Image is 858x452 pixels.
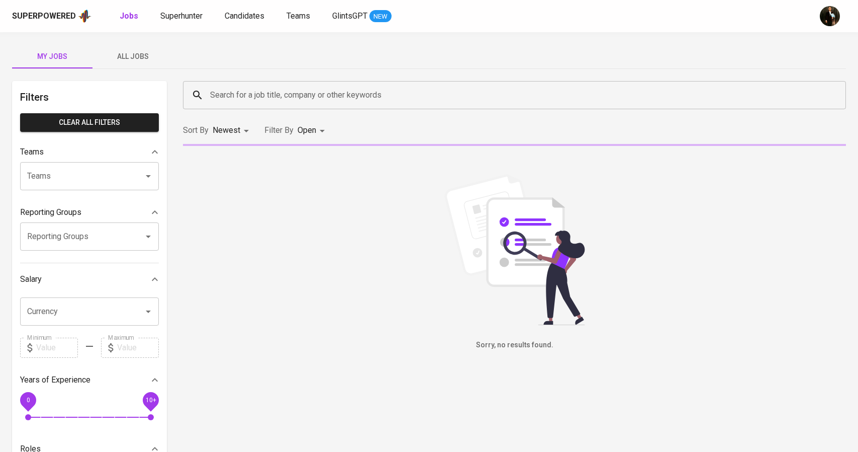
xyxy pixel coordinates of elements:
[99,50,167,63] span: All Jobs
[820,6,840,26] img: ridlo@glints.com
[20,202,159,222] div: Reporting Groups
[332,10,392,23] a: GlintsGPT NEW
[117,338,159,358] input: Value
[225,10,266,23] a: Candidates
[141,169,155,183] button: Open
[225,11,264,21] span: Candidates
[213,124,240,136] p: Newest
[26,396,30,403] span: 0
[12,11,76,22] div: Superpowered
[369,12,392,22] span: NEW
[183,124,209,136] p: Sort By
[145,396,156,403] span: 10+
[120,11,138,21] b: Jobs
[141,305,155,319] button: Open
[20,89,159,105] h6: Filters
[20,374,90,386] p: Years of Experience
[20,146,44,158] p: Teams
[20,113,159,132] button: Clear All filters
[28,116,151,129] span: Clear All filters
[20,206,81,218] p: Reporting Groups
[439,174,590,325] img: file_searching.svg
[18,50,86,63] span: My Jobs
[20,269,159,289] div: Salary
[183,340,846,351] h6: Sorry, no results found.
[160,11,203,21] span: Superhunter
[20,273,42,285] p: Salary
[287,11,310,21] span: Teams
[213,121,252,140] div: Newest
[120,10,140,23] a: Jobs
[332,11,367,21] span: GlintsGPT
[141,230,155,244] button: Open
[20,370,159,390] div: Years of Experience
[298,121,328,140] div: Open
[264,124,294,136] p: Filter By
[36,338,78,358] input: Value
[298,125,316,135] span: Open
[78,9,91,24] img: app logo
[160,10,205,23] a: Superhunter
[20,142,159,162] div: Teams
[287,10,312,23] a: Teams
[12,9,91,24] a: Superpoweredapp logo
